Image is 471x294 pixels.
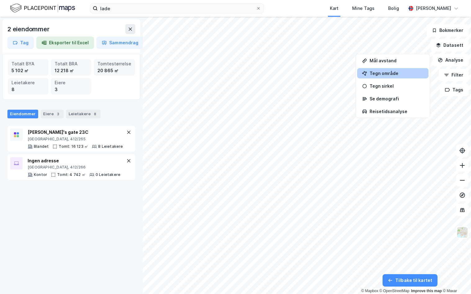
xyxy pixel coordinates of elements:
[439,69,469,81] button: Filter
[388,5,399,12] div: Bolig
[66,110,101,118] div: Leietakere
[28,137,123,142] div: [GEOGRAPHIC_DATA], 412/265
[11,79,45,86] div: Leietakere
[431,39,469,51] button: Datasett
[92,111,98,117] div: 8
[427,24,469,37] button: Bokmerker
[7,110,38,118] div: Eiendommer
[379,289,410,293] a: OpenStreetMap
[98,4,256,13] input: Søk på adresse, matrikkel, gårdeiere, leietakere eller personer
[11,60,45,67] div: Totalt BYA
[55,79,88,86] div: Eiere
[416,5,451,12] div: [PERSON_NAME]
[59,144,88,149] div: Tomt: 16 123 ㎡
[7,37,34,49] button: Tag
[41,110,64,118] div: Eiere
[370,109,424,114] div: Reisetidsanalyse
[383,274,437,287] button: Tilbake til kartet
[98,144,123,149] div: 8 Leietakere
[55,67,88,74] div: 12 218 ㎡
[361,289,378,293] a: Mapbox
[433,54,469,66] button: Analyse
[36,37,94,49] button: Eksporter til Excel
[55,86,88,93] div: 3
[11,67,45,74] div: 5 102 ㎡
[55,111,61,117] div: 3
[57,172,86,177] div: Tomt: 4 742 ㎡
[370,71,424,76] div: Tegn område
[7,24,51,34] div: 2 eiendommer
[370,58,424,63] div: Mål avstand
[28,165,120,170] div: [GEOGRAPHIC_DATA], 412/266
[96,37,144,49] button: Sammendrag
[370,83,424,89] div: Tegn sirkel
[34,172,47,177] div: Kontor
[440,264,471,294] iframe: Chat Widget
[34,144,49,149] div: Blandet
[411,289,442,293] a: Improve this map
[97,67,131,74] div: 20 865 ㎡
[11,86,45,93] div: 8
[440,264,471,294] div: Kontrollprogram for chat
[28,157,120,165] div: Ingen adresse
[440,84,469,96] button: Tags
[97,60,131,67] div: Tomtestørrelse
[456,226,468,238] img: Z
[370,96,424,101] div: Se demografi
[55,60,88,67] div: Totalt BRA
[96,172,120,177] div: 0 Leietakere
[10,3,75,14] img: logo.f888ab2527a4732fd821a326f86c7f29.svg
[28,129,123,136] div: [PERSON_NAME]'s gate 23C
[330,5,339,12] div: Kart
[352,5,375,12] div: Mine Tags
